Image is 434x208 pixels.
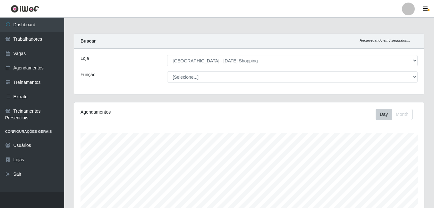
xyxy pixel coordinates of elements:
[81,38,96,44] strong: Buscar
[81,109,215,116] div: Agendamentos
[376,109,392,120] button: Day
[360,38,410,42] i: Recarregando em 3 segundos...
[376,109,413,120] div: First group
[11,5,39,13] img: CoreUI Logo
[81,55,89,62] label: Loja
[392,109,413,120] button: Month
[376,109,418,120] div: Toolbar with button groups
[81,71,96,78] label: Função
